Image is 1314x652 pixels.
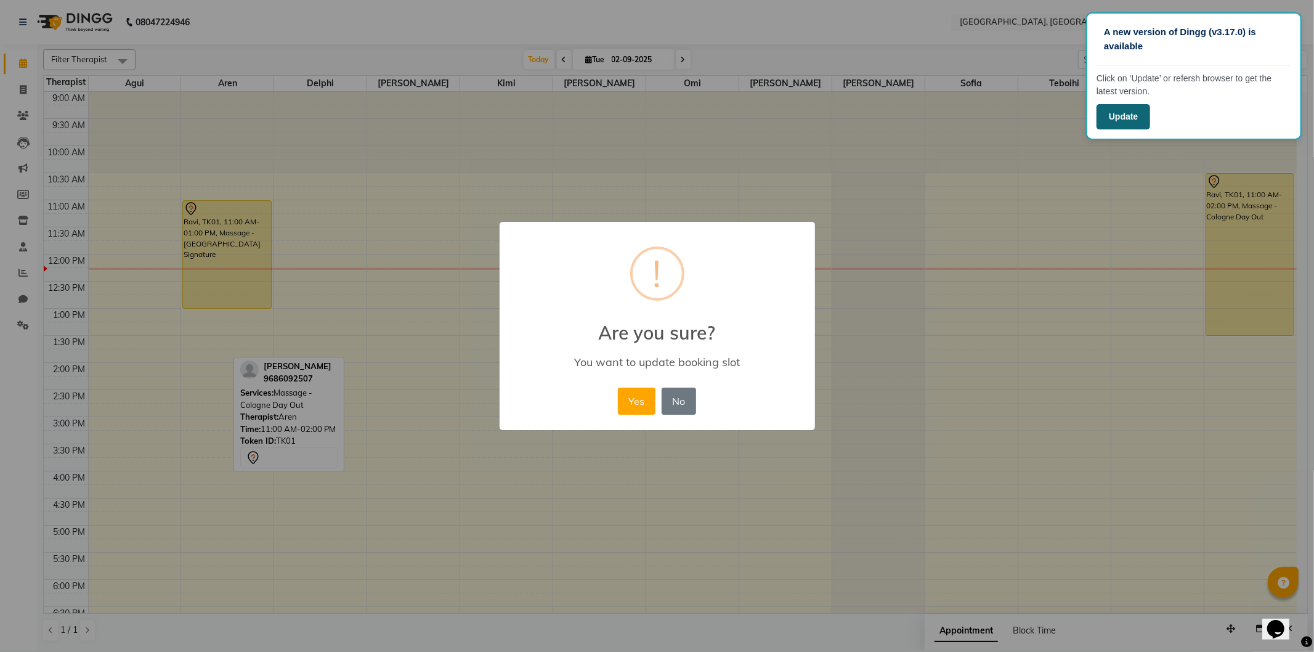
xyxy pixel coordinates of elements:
h2: Are you sure? [500,307,815,344]
button: No [662,388,696,415]
div: ! [653,249,662,298]
button: Update [1097,104,1150,129]
button: Yes [618,388,655,415]
div: You want to update booking slot [517,355,797,369]
iframe: chat widget [1262,603,1302,640]
p: A new version of Dingg (v3.17.0) is available [1104,25,1284,53]
p: Click on ‘Update’ or refersh browser to get the latest version. [1097,72,1291,98]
